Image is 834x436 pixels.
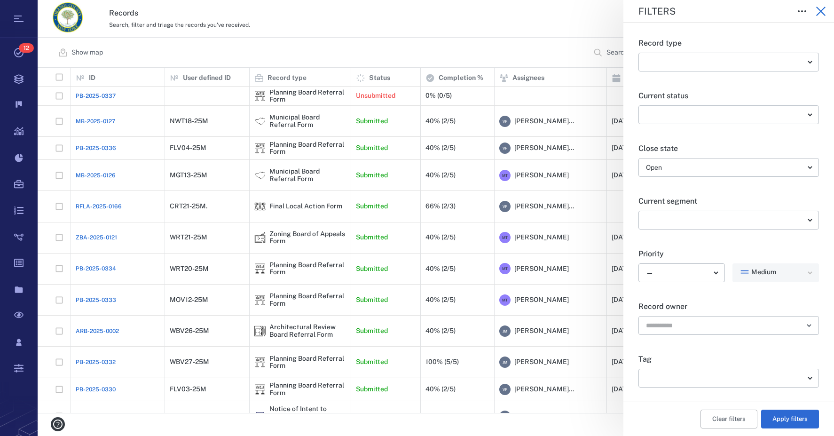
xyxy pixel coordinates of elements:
[803,319,816,332] button: Open
[751,268,776,277] span: Medium
[21,7,40,15] span: Help
[646,162,804,173] div: Open
[638,354,819,365] p: Tag
[19,43,34,53] span: 12
[638,248,819,260] p: Priority
[793,2,811,21] button: Toggle to Edit Boxes
[646,268,710,278] div: —
[638,90,819,102] p: Current status
[638,38,819,49] p: Record type
[638,143,819,154] p: Close state
[761,410,819,428] button: Apply filters
[700,410,757,428] button: Clear filters
[638,7,785,16] div: Filters
[811,2,830,21] button: Close
[638,196,819,207] p: Current segment
[638,301,819,312] p: Record owner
